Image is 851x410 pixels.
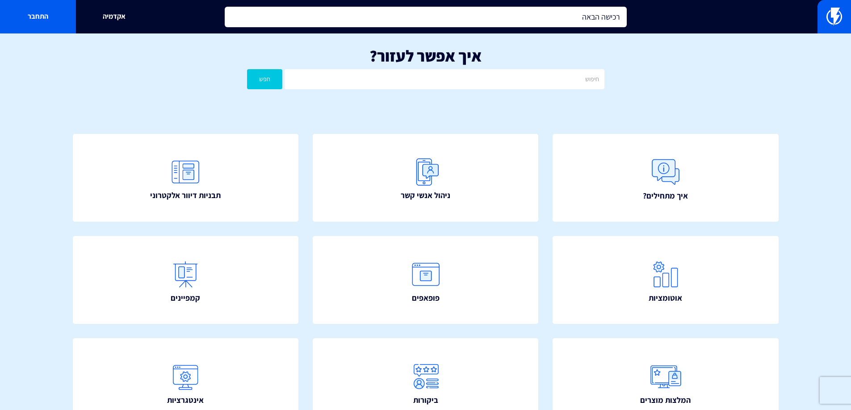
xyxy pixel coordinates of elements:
span: איך מתחילים? [643,190,688,202]
a: אוטומציות [553,236,779,324]
span: ביקורות [413,394,438,406]
button: חפש [247,69,283,89]
span: אינטגרציות [167,394,204,406]
a: קמפיינים [73,236,299,324]
span: אוטומציות [649,292,682,304]
span: קמפיינים [171,292,200,304]
h1: איך אפשר לעזור? [13,47,838,65]
input: חיפוש [285,69,604,89]
input: חיפוש מהיר... [225,7,627,27]
span: תבניות דיוור אלקטרוני [150,190,221,201]
a: איך מתחילים? [553,134,779,222]
span: פופאפים [412,292,440,304]
span: ניהול אנשי קשר [401,190,450,201]
span: המלצות מוצרים [640,394,691,406]
a: ניהול אנשי קשר [313,134,539,222]
a: פופאפים [313,236,539,324]
a: תבניות דיוור אלקטרוני [73,134,299,222]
